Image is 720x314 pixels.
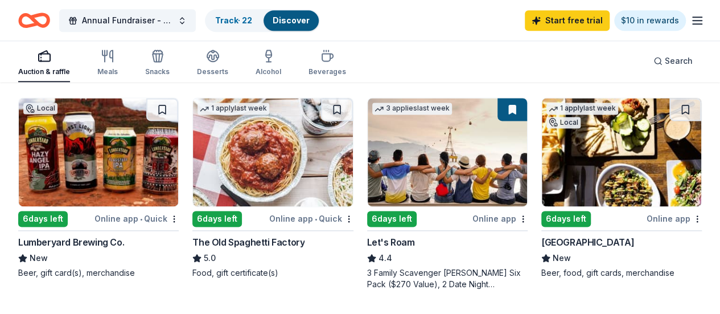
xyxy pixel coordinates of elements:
button: Alcohol [256,44,281,82]
div: 1 apply last week [546,103,618,115]
div: Online app Quick [94,211,179,226]
button: Track· 22Discover [205,9,320,32]
div: Alcohol [256,67,281,76]
div: Local [23,103,57,114]
span: Search [665,54,693,68]
div: 1 apply last week [198,103,269,115]
button: Snacks [145,44,170,82]
a: Image for Beaver Street Brewery1 applylast weekLocal6days leftOnline app[GEOGRAPHIC_DATA]NewBeer,... [541,97,702,279]
button: Auction & raffle [18,44,70,82]
div: Lumberyard Brewing Co. [18,235,124,249]
span: New [553,251,571,265]
div: Local [546,117,581,128]
div: 6 days left [18,211,68,227]
button: Annual Fundraiser - School Improvements & Teacher Grants [59,9,196,32]
img: Image for Lumberyard Brewing Co. [19,98,178,206]
span: 5.0 [204,251,216,265]
div: [GEOGRAPHIC_DATA] [541,235,634,249]
span: Annual Fundraiser - School Improvements & Teacher Grants [82,14,173,27]
div: Online app [472,211,528,226]
button: Desserts [197,44,228,82]
span: New [30,251,48,265]
a: Discover [273,15,310,25]
a: Start free trial [525,10,610,31]
div: Auction & raffle [18,67,70,76]
button: Beverages [308,44,346,82]
div: The Old Spaghetti Factory [192,235,305,249]
div: 3 Family Scavenger [PERSON_NAME] Six Pack ($270 Value), 2 Date Night Scavenger [PERSON_NAME] Two ... [367,267,528,290]
span: 4.4 [378,251,392,265]
div: Beer, gift card(s), merchandise [18,267,179,279]
div: 6 days left [367,211,417,227]
img: Image for The Old Spaghetti Factory [193,98,352,206]
div: Let's Roam [367,235,415,249]
a: Image for Lumberyard Brewing Co.Local6days leftOnline app•QuickLumberyard Brewing Co.NewBeer, gif... [18,97,179,279]
a: Image for The Old Spaghetti Factory1 applylast week6days leftOnline app•QuickThe Old Spaghetti Fa... [192,97,353,279]
div: Online app [647,211,702,226]
a: $10 in rewards [614,10,686,31]
div: Beer, food, gift cards, merchandise [541,267,702,279]
div: 6 days left [541,211,591,227]
a: Image for Let's Roam3 applieslast week6days leftOnline appLet's Roam4.43 Family Scavenger [PERSON... [367,97,528,290]
div: 3 applies last week [372,103,452,115]
div: Meals [97,67,118,76]
img: Image for Let's Roam [368,98,527,206]
button: Meals [97,44,118,82]
div: Beverages [308,67,346,76]
div: Snacks [145,67,170,76]
span: • [140,214,142,223]
div: Food, gift certificate(s) [192,267,353,279]
span: • [315,214,317,223]
div: Desserts [197,67,228,76]
button: Search [644,50,702,72]
div: Online app Quick [269,211,353,226]
a: Home [18,7,50,34]
div: 6 days left [192,211,242,227]
a: Track· 22 [215,15,252,25]
img: Image for Beaver Street Brewery [542,98,701,206]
